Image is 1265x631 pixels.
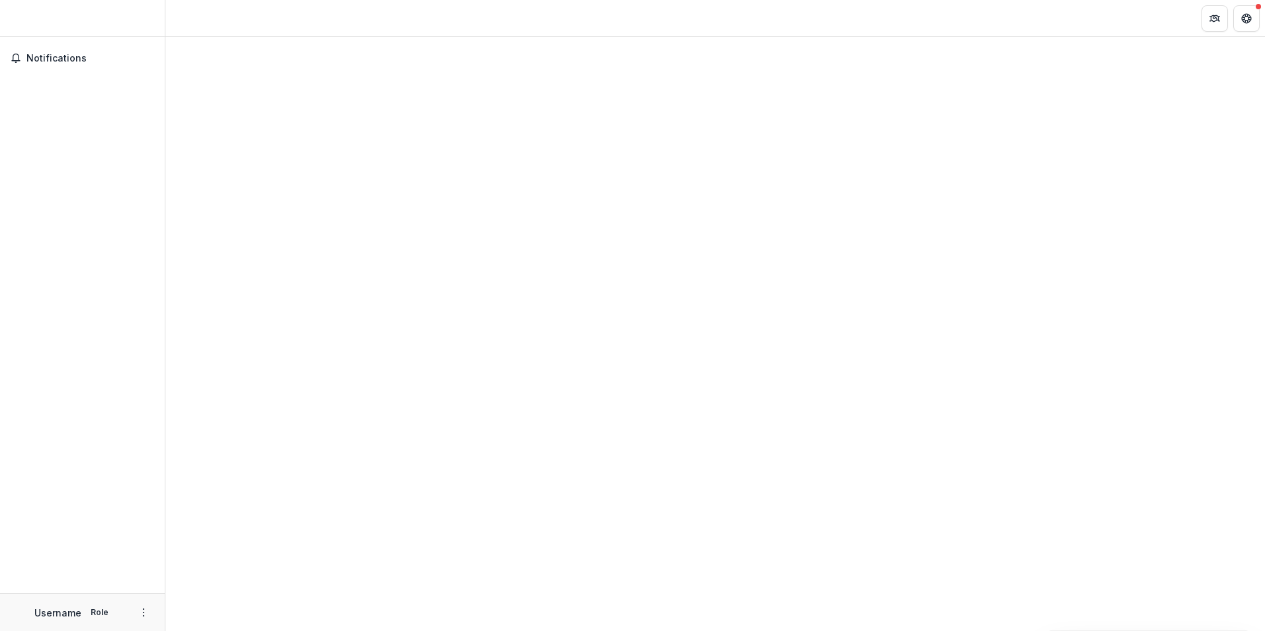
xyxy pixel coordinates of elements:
[26,53,154,64] span: Notifications
[1201,5,1228,32] button: Partners
[5,48,159,69] button: Notifications
[136,605,152,620] button: More
[87,607,112,618] p: Role
[1233,5,1260,32] button: Get Help
[34,606,81,620] p: Username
